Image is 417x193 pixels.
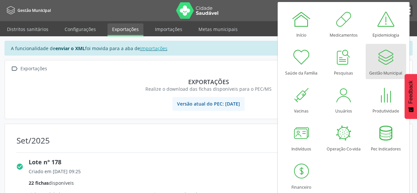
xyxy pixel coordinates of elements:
[408,80,414,104] span: Feedback
[281,82,322,117] a: Vacinas
[16,136,50,145] div: Set/2025
[14,85,403,92] div: Realize o download das fichas disponíveis para o PEC/MS
[55,45,85,51] strong: enviar o XML
[5,41,412,55] div: A funcionalidade de foi movida para a aba de
[366,6,406,41] a: Epidemiologia
[150,23,187,35] a: Importações
[10,64,19,74] i: 
[172,97,245,111] span: Versão atual do PEC: [DATE]
[19,64,48,74] div: Exportações
[281,44,322,79] a: Saúde da Família
[10,64,48,74] a:  Exportações
[5,5,51,16] a: Gestão Municipal
[16,163,23,170] i: check_circle
[366,44,406,79] a: Gestão Municipal
[17,8,51,13] span: Gestão Municipal
[281,6,322,41] a: Início
[323,120,364,155] a: Operação Co-vida
[2,23,53,35] a: Distritos sanitários
[194,23,242,35] a: Metas municipais
[29,168,406,175] div: Criado em [DATE] 09:25
[404,74,417,119] button: Feedback - Mostrar pesquisa
[29,158,406,167] div: Lote nº 178
[107,23,143,36] a: Exportações
[29,180,49,186] span: 22 fichas
[281,120,322,155] a: Indivíduos
[366,120,406,155] a: Pec Indicadores
[323,82,364,117] a: Usuários
[140,45,167,51] a: Importações
[323,44,364,79] a: Pesquisas
[14,78,403,85] div: Exportações
[60,23,101,35] a: Configurações
[323,6,364,41] a: Medicamentos
[29,179,406,186] div: disponíveis
[366,82,406,117] a: Produtividade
